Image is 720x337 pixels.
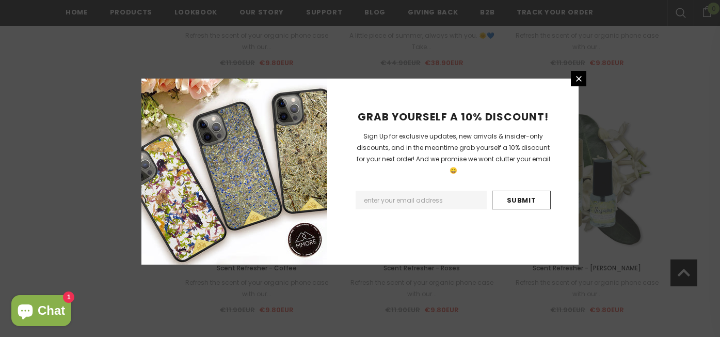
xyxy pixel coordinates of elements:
[571,71,586,86] a: Close
[358,110,549,124] span: GRAB YOURSELF A 10% DISCOUNT!
[356,191,487,209] input: Email Address
[357,132,550,175] span: Sign Up for exclusive updates, new arrivals & insider-only discounts, and in the meantime grab yo...
[492,191,551,209] input: Submit
[8,295,74,329] inbox-online-store-chat: Shopify online store chat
